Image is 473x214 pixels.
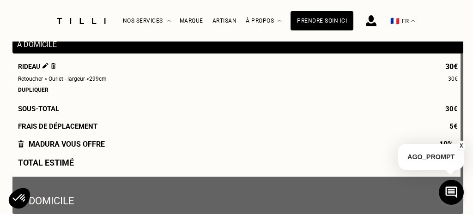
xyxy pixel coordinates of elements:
[411,20,415,22] img: menu déroulant
[386,0,419,42] button: 🇫🇷 FR
[445,105,458,113] span: 30€
[291,11,353,30] a: Prendre soin ici
[246,0,281,42] div: À propos
[212,18,237,24] a: Artisan
[449,122,458,131] span: 5€
[448,75,458,83] span: 30€
[390,17,400,25] span: 🇫🇷
[12,122,463,131] div: Frais de déplacement
[12,105,463,113] div: Sous-Total
[54,18,109,24] img: Logo du service de couturière Tilli
[17,40,459,49] p: À domicile
[445,63,458,71] span: 30€
[123,0,170,42] div: Nos services
[18,63,56,71] span: Rideau
[51,63,56,69] img: Supprimer
[398,144,464,170] p: AGO_PROMPT
[12,158,463,167] div: Total estimé
[278,20,281,22] img: Menu déroulant à propos
[18,87,458,93] div: Dupliquer
[42,63,49,69] img: Éditer
[366,15,376,26] img: icône connexion
[18,140,105,149] div: Madura vous offre
[18,75,107,83] span: Retoucher > Ourlet - largeur <299cm
[180,18,203,24] a: Marque
[167,20,170,22] img: Menu déroulant
[457,141,466,151] button: X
